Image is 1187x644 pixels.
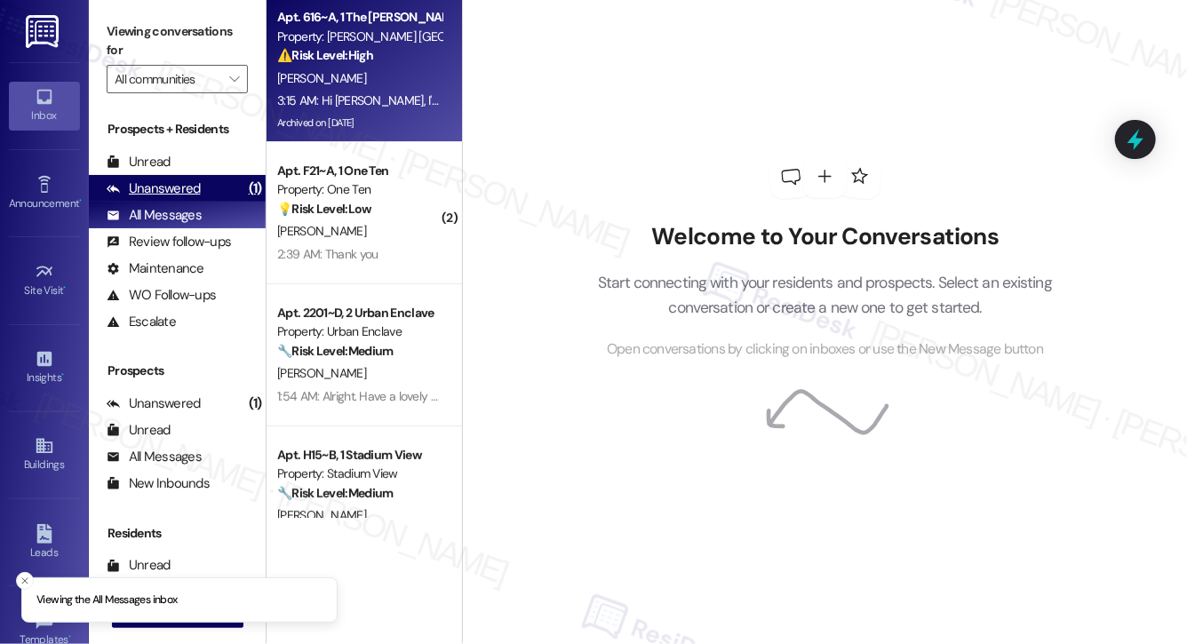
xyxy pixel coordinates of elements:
[115,65,219,93] input: All communities
[277,485,393,501] strong: 🔧 Risk Level: Medium
[107,179,201,198] div: Unanswered
[89,524,266,543] div: Residents
[61,369,64,381] span: •
[9,257,80,305] a: Site Visit •
[107,421,171,440] div: Unread
[277,304,442,322] div: Apt. 2201~D, 2 Urban Enclave
[107,153,171,171] div: Unread
[9,519,80,567] a: Leads
[277,162,442,180] div: Apt. F21~A, 1 One Ten
[277,388,454,404] div: 1:54 AM: Alright. Have a lovely day!
[277,201,371,217] strong: 💡 Risk Level: Low
[277,28,442,46] div: Property: [PERSON_NAME] [GEOGRAPHIC_DATA]
[64,282,67,294] span: •
[16,572,34,590] button: Close toast
[107,448,202,466] div: All Messages
[89,120,266,139] div: Prospects + Residents
[107,556,171,575] div: Unread
[107,18,248,65] label: Viewing conversations for
[277,8,442,27] div: Apt. 616~A, 1 The [PERSON_NAME] Louisville
[277,507,366,523] span: [PERSON_NAME]
[107,394,201,413] div: Unanswered
[277,446,442,465] div: Apt. H15~B, 1 Stadium View
[89,362,266,380] div: Prospects
[277,223,366,239] span: [PERSON_NAME]
[107,233,231,251] div: Review follow-ups
[571,270,1079,321] p: Start connecting with your residents and prospects. Select an existing conversation or create a n...
[9,82,80,130] a: Inbox
[9,344,80,392] a: Insights •
[107,474,210,493] div: New Inbounds
[79,195,82,207] span: •
[107,286,216,305] div: WO Follow-ups
[107,206,202,225] div: All Messages
[571,223,1079,251] h2: Welcome to Your Conversations
[277,180,442,199] div: Property: One Ten
[277,70,366,86] span: [PERSON_NAME]
[277,365,366,381] span: [PERSON_NAME]
[36,592,178,608] p: Viewing the All Messages inbox
[277,465,442,483] div: Property: Stadium View
[229,72,239,86] i: 
[277,343,393,359] strong: 🔧 Risk Level: Medium
[107,313,176,331] div: Escalate
[277,322,442,341] div: Property: Urban Enclave
[244,390,267,417] div: (1)
[277,47,373,63] strong: ⚠️ Risk Level: High
[68,631,71,643] span: •
[277,246,378,262] div: 2:39 AM: Thank you
[9,431,80,479] a: Buildings
[607,338,1043,361] span: Open conversations by clicking on inboxes or use the New Message button
[107,259,204,278] div: Maintenance
[26,15,62,48] img: ResiDesk Logo
[275,112,443,134] div: Archived on [DATE]
[244,175,267,203] div: (1)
